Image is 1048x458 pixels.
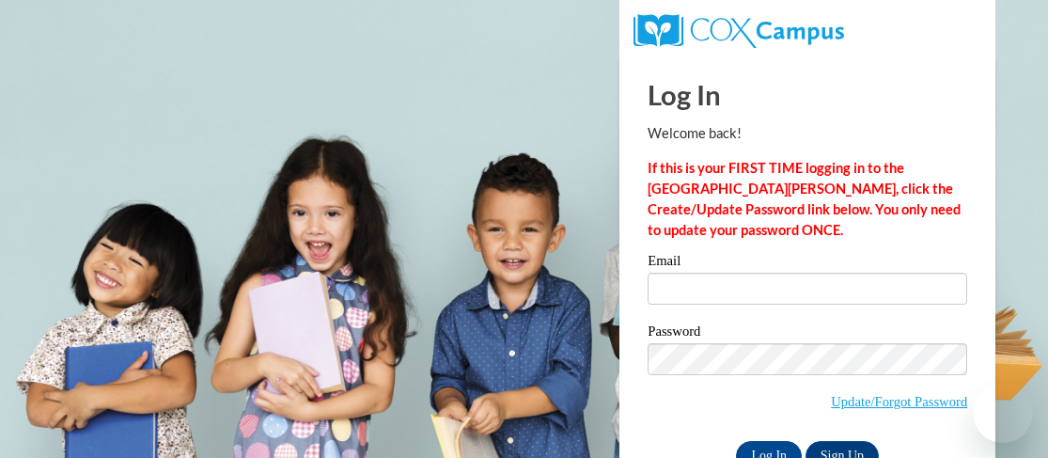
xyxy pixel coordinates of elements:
[648,160,961,238] strong: If this is your FIRST TIME logging in to the [GEOGRAPHIC_DATA][PERSON_NAME], click the Create/Upd...
[973,383,1033,443] iframe: Button to launch messaging window
[633,14,844,48] img: COX Campus
[648,324,967,343] label: Password
[648,254,967,273] label: Email
[831,394,967,409] a: Update/Forgot Password
[648,75,967,114] h1: Log In
[648,123,967,144] p: Welcome back!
